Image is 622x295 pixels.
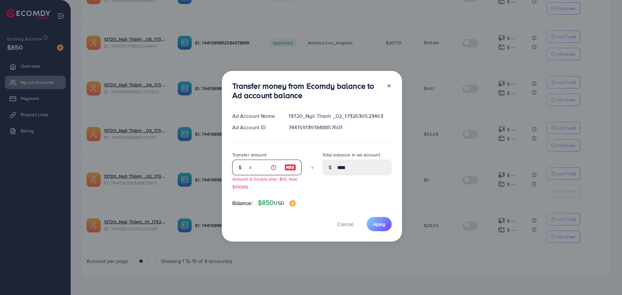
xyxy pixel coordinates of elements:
[283,124,397,131] div: 7441591391848857601
[258,199,296,207] h4: $850
[289,200,296,207] img: image
[284,164,296,171] img: image
[594,266,617,290] iframe: Chat
[367,217,392,231] button: Apply
[274,199,284,207] span: USD
[232,152,266,158] label: Transfer amount
[232,199,253,207] span: Balance:
[322,152,380,158] label: Total balance in ad account
[373,221,385,227] span: Apply
[227,124,284,131] div: Ad Account ID
[232,81,381,100] h3: Transfer money from Ecomdy balance to Ad account balance
[227,112,284,120] div: Ad Account Name
[283,112,397,120] div: 13720_Ngô Thành _02_1732630523463
[232,176,298,189] small: Amount is invalid (min: $10, max: $10000)
[329,217,362,231] button: Cancel
[337,221,353,228] span: Cancel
